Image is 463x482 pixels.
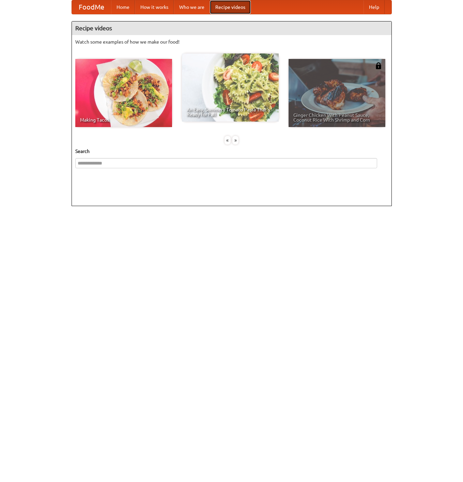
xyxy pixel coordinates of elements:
span: An Easy, Summery Tomato Pasta That's Ready for Fall [187,107,274,117]
a: FoodMe [72,0,111,14]
span: Making Tacos [80,118,167,122]
img: 483408.png [375,62,382,69]
p: Watch some examples of how we make our food! [75,38,388,45]
a: An Easy, Summery Tomato Pasta That's Ready for Fall [182,53,279,122]
a: Recipe videos [210,0,251,14]
div: « [225,136,231,144]
a: How it works [135,0,174,14]
a: Home [111,0,135,14]
a: Who we are [174,0,210,14]
a: Help [364,0,385,14]
h5: Search [75,148,388,155]
div: » [232,136,238,144]
h4: Recipe videos [72,21,391,35]
a: Making Tacos [75,59,172,127]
